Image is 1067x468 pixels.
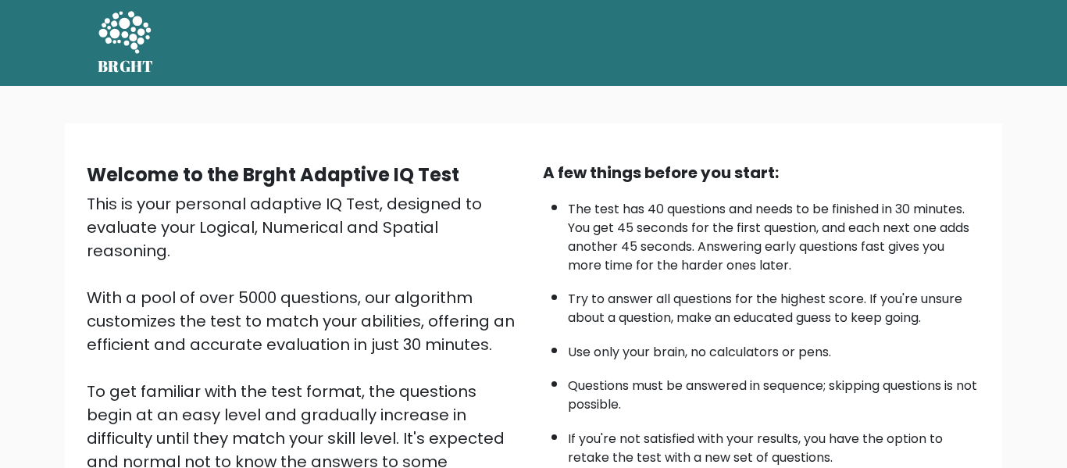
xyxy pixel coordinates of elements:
div: A few things before you start: [543,161,980,184]
li: The test has 40 questions and needs to be finished in 30 minutes. You get 45 seconds for the firs... [568,192,980,275]
b: Welcome to the Brght Adaptive IQ Test [87,162,459,188]
li: If you're not satisfied with your results, you have the option to retake the test with a new set ... [568,422,980,467]
li: Use only your brain, no calculators or pens. [568,335,980,362]
li: Try to answer all questions for the highest score. If you're unsure about a question, make an edu... [568,282,980,327]
a: BRGHT [98,6,154,80]
li: Questions must be answered in sequence; skipping questions is not possible. [568,369,980,414]
h5: BRGHT [98,57,154,76]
